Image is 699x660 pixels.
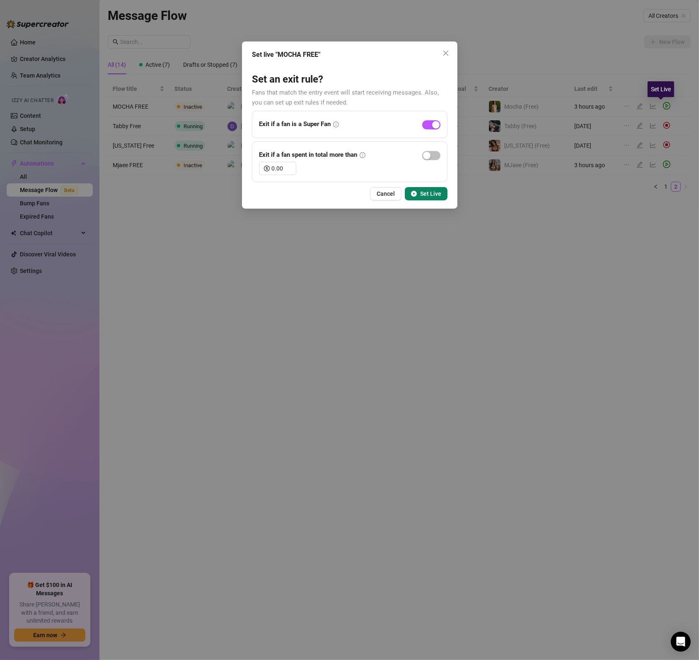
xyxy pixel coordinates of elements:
span: close [443,50,449,56]
span: play-circle [411,191,417,197]
span: Set Live [420,190,441,197]
span: Fans that match the entry event will start receiving messages. Also, you can set up exit rules if... [252,89,439,106]
button: Cancel [370,187,402,200]
div: Set live "MOCHA FREE" [252,50,447,60]
span: info-circle [360,152,365,158]
strong: Exit if a fan spent in total more than [259,151,357,158]
h3: Set an exit rule? [252,73,447,86]
div: Set Live [648,81,674,97]
div: Open Intercom Messenger [671,632,691,652]
button: Set Live [405,187,447,200]
span: Close [439,50,452,56]
strong: Exit if a fan is a Super Fan [259,120,331,128]
span: Cancel [377,190,395,197]
button: Close [439,46,452,60]
span: info-circle [333,122,339,127]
